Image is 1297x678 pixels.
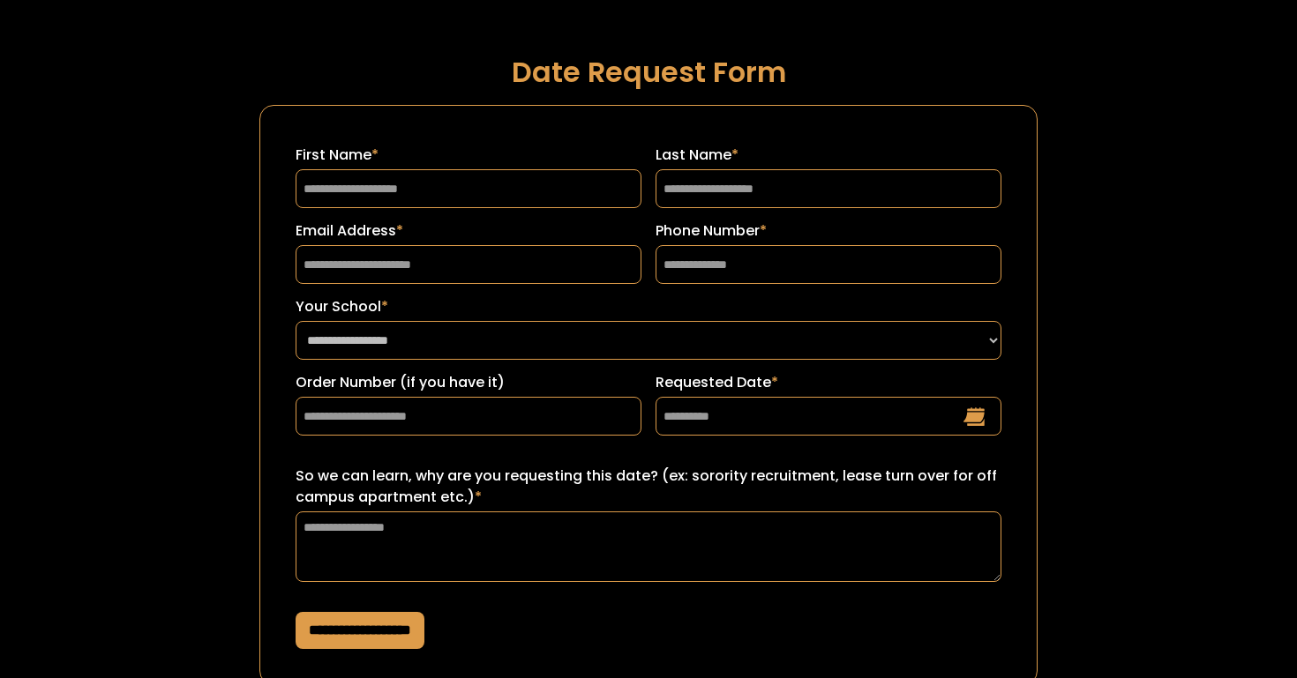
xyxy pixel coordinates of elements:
label: Last Name [656,145,1001,166]
label: Your School [296,296,1001,317]
label: Requested Date [656,372,1001,393]
label: So we can learn, why are you requesting this date? (ex: sorority recruitment, lease turn over for... [296,466,1001,508]
label: Email Address [296,220,641,242]
label: First Name [296,145,641,166]
h1: Date Request Form [259,56,1038,87]
label: Phone Number [656,220,1001,242]
label: Order Number (if you have it) [296,372,641,393]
